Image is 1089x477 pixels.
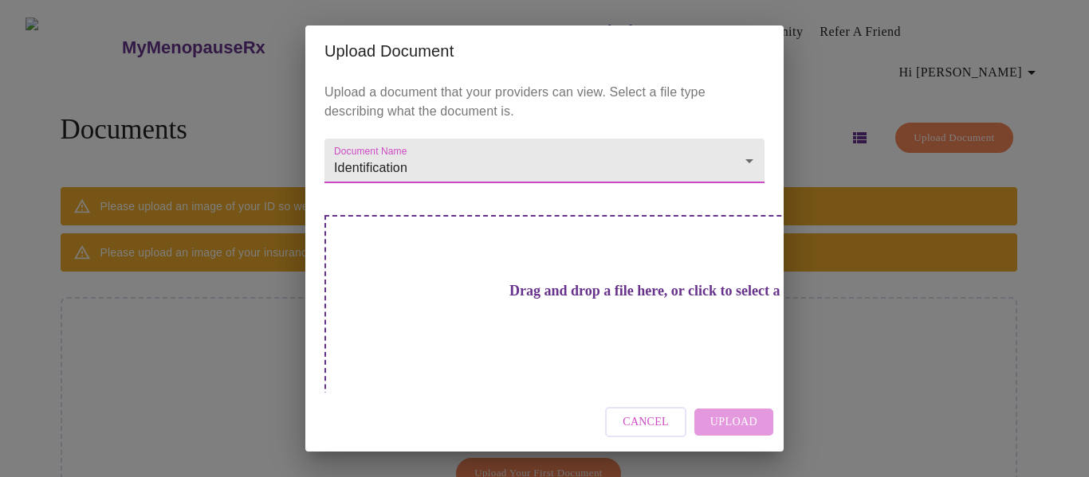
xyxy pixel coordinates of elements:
[324,83,765,121] p: Upload a document that your providers can view. Select a file type describing what the document is.
[436,283,876,299] h3: Drag and drop a file here, or click to select a file
[324,38,765,64] h2: Upload Document
[623,412,669,432] span: Cancel
[324,139,765,183] div: Identification
[605,407,686,438] button: Cancel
